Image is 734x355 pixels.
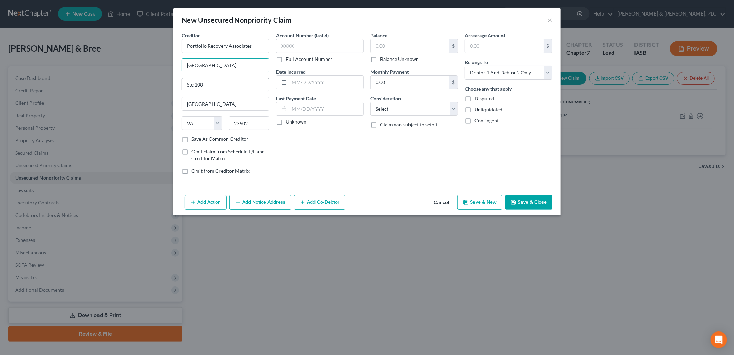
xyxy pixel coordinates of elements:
[229,195,291,210] button: Add Notice Address
[474,118,499,124] span: Contingent
[380,56,419,63] label: Balance Unknown
[286,56,332,63] label: Full Account Number
[371,76,449,89] input: 0.00
[276,39,364,53] input: XXXX
[711,331,727,348] div: Open Intercom Messenger
[289,102,363,116] input: MM/DD/YYYY
[505,195,552,210] button: Save & Close
[428,196,454,210] button: Cancel
[449,76,458,89] div: $
[182,97,269,110] input: Enter city...
[371,39,449,53] input: 0.00
[182,59,269,72] input: Enter address...
[465,32,505,39] label: Arrearage Amount
[544,39,552,53] div: $
[286,118,307,125] label: Unknown
[370,68,409,75] label: Monthly Payment
[380,121,438,127] span: Claim was subject to setoff
[182,15,291,25] div: New Unsecured Nonpriority Claim
[182,33,200,38] span: Creditor
[465,39,544,53] input: 0.00
[457,195,502,210] button: Save & New
[289,76,363,89] input: MM/DD/YYYY
[185,195,227,210] button: Add Action
[474,95,494,101] span: Disputed
[276,95,316,102] label: Last Payment Date
[191,148,265,161] span: Omit claim from Schedule E/F and Creditor Matrix
[229,116,270,130] input: Enter zip...
[370,32,387,39] label: Balance
[182,78,269,91] input: Apt, Suite, etc...
[276,32,329,39] label: Account Number (last 4)
[465,59,488,65] span: Belongs To
[370,95,401,102] label: Consideration
[276,68,306,75] label: Date Incurred
[449,39,458,53] div: $
[474,107,502,112] span: Unliquidated
[465,85,512,92] label: Choose any that apply
[294,195,345,210] button: Add Co-Debtor
[182,39,269,53] input: Search creditor by name...
[547,16,552,24] button: ×
[191,168,250,174] span: Omit from Creditor Matrix
[191,136,248,143] label: Save As Common Creditor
